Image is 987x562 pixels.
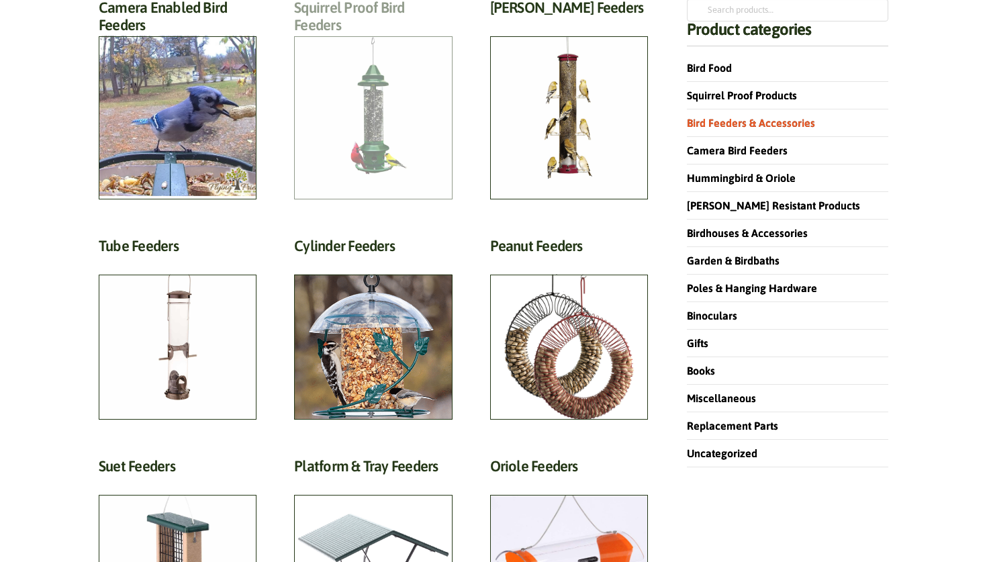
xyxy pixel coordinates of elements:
[687,21,888,46] h4: Product categories
[490,237,648,262] h2: Peanut Feeders
[490,457,648,482] h2: Oriole Feeders
[687,62,732,74] a: Bird Food
[687,447,757,459] a: Uncategorized
[687,392,756,404] a: Miscellaneous
[294,237,452,262] h2: Cylinder Feeders
[687,282,817,294] a: Poles & Hanging Hardware
[687,310,737,322] a: Binoculars
[687,144,788,156] a: Camera Bird Feeders
[687,254,780,267] a: Garden & Birdbaths
[687,199,860,212] a: [PERSON_NAME] Resistant Products
[687,337,708,349] a: Gifts
[99,457,256,482] h2: Suet Feeders
[687,117,815,129] a: Bird Feeders & Accessories
[687,420,778,432] a: Replacement Parts
[99,237,256,420] a: Visit product category Tube Feeders
[99,237,256,262] h2: Tube Feeders
[687,365,715,377] a: Books
[687,172,796,184] a: Hummingbird & Oriole
[294,457,452,482] h2: Platform & Tray Feeders
[490,237,648,420] a: Visit product category Peanut Feeders
[687,89,797,101] a: Squirrel Proof Products
[294,237,452,420] a: Visit product category Cylinder Feeders
[687,227,808,239] a: Birdhouses & Accessories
